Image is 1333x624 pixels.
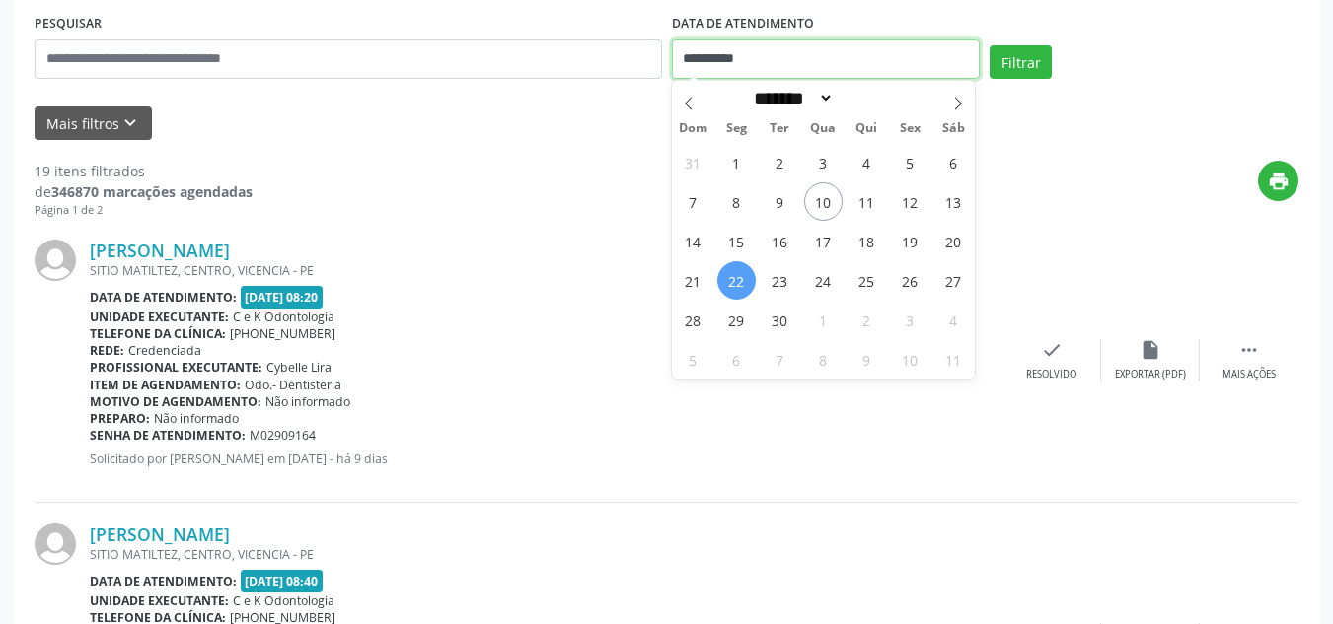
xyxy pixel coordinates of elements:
[1115,368,1186,381] div: Exportar (PDF)
[761,261,799,300] span: Setembro 23, 2025
[891,222,929,260] span: Setembro 19, 2025
[154,410,239,427] span: Não informado
[90,262,1002,279] div: SITIO MATILTEZ, CENTRO, VICENCIA - PE
[90,573,237,589] b: Data de atendimento:
[674,261,712,300] span: Setembro 21, 2025
[891,143,929,181] span: Setembro 5, 2025
[891,261,929,300] span: Setembro 26, 2025
[801,122,845,135] span: Qua
[717,301,756,339] span: Setembro 29, 2025
[934,182,973,221] span: Setembro 13, 2025
[761,222,799,260] span: Setembro 16, 2025
[35,161,253,181] div: 19 itens filtrados
[717,261,756,300] span: Setembro 22, 2025
[891,340,929,379] span: Outubro 10, 2025
[266,359,332,376] span: Cybelle Lira
[848,261,886,300] span: Setembro 25, 2025
[717,340,756,379] span: Outubro 6, 2025
[1026,368,1076,381] div: Resolvido
[834,88,899,108] input: Year
[265,393,350,410] span: Não informado
[90,359,262,376] b: Profissional executante:
[804,301,843,339] span: Outubro 1, 2025
[717,143,756,181] span: Setembro 1, 2025
[714,122,758,135] span: Seg
[717,222,756,260] span: Setembro 15, 2025
[90,240,230,261] a: [PERSON_NAME]
[934,301,973,339] span: Outubro 4, 2025
[934,143,973,181] span: Setembro 6, 2025
[250,427,316,444] span: M02909164
[90,342,124,359] b: Rede:
[90,377,241,393] b: Item de agendamento:
[761,340,799,379] span: Outubro 7, 2025
[90,427,246,444] b: Senha de atendimento:
[804,222,843,260] span: Setembro 17, 2025
[1041,339,1063,361] i: check
[804,182,843,221] span: Setembro 10, 2025
[717,182,756,221] span: Setembro 8, 2025
[891,182,929,221] span: Setembro 12, 2025
[230,325,335,342] span: [PHONE_NUMBER]
[674,301,712,339] span: Setembro 28, 2025
[674,143,712,181] span: Agosto 31, 2025
[848,182,886,221] span: Setembro 11, 2025
[90,592,229,609] b: Unidade executante:
[90,410,150,427] b: Preparo:
[35,523,76,565] img: img
[35,202,253,219] div: Página 1 de 2
[848,301,886,339] span: Outubro 2, 2025
[245,377,341,393] span: Odo.- Dentisteria
[233,309,334,325] span: C e K Odontologia
[1238,339,1260,361] i: 
[748,88,835,108] select: Month
[1222,368,1276,381] div: Mais ações
[934,261,973,300] span: Setembro 27, 2025
[891,301,929,339] span: Outubro 3, 2025
[90,325,226,342] b: Telefone da clínica:
[845,122,888,135] span: Qui
[90,309,229,325] b: Unidade executante:
[1140,339,1161,361] i: insert_drive_file
[931,122,975,135] span: Sáb
[758,122,801,135] span: Ter
[35,240,76,281] img: img
[804,261,843,300] span: Setembro 24, 2025
[128,342,201,359] span: Credenciada
[90,451,1002,467] p: Solicitado por [PERSON_NAME] em [DATE] - há 9 dias
[761,301,799,339] span: Setembro 30, 2025
[35,106,152,141] button: Mais filtroskeyboard_arrow_down
[848,222,886,260] span: Setembro 18, 2025
[241,570,324,592] span: [DATE] 08:40
[990,45,1052,79] button: Filtrar
[90,289,237,306] b: Data de atendimento:
[1258,161,1298,201] button: print
[674,182,712,221] span: Setembro 7, 2025
[848,340,886,379] span: Outubro 9, 2025
[241,286,324,309] span: [DATE] 08:20
[674,222,712,260] span: Setembro 14, 2025
[934,222,973,260] span: Setembro 20, 2025
[672,122,715,135] span: Dom
[35,181,253,202] div: de
[848,143,886,181] span: Setembro 4, 2025
[90,546,1002,563] div: SITIO MATILTEZ, CENTRO, VICENCIA - PE
[804,340,843,379] span: Outubro 8, 2025
[672,9,814,39] label: DATA DE ATENDIMENTO
[119,112,141,134] i: keyboard_arrow_down
[674,340,712,379] span: Outubro 5, 2025
[90,393,261,410] b: Motivo de agendamento:
[888,122,931,135] span: Sex
[51,182,253,201] strong: 346870 marcações agendadas
[90,523,230,545] a: [PERSON_NAME]
[1268,171,1290,192] i: print
[934,340,973,379] span: Outubro 11, 2025
[804,143,843,181] span: Setembro 3, 2025
[761,182,799,221] span: Setembro 9, 2025
[233,592,334,609] span: C e K Odontologia
[761,143,799,181] span: Setembro 2, 2025
[35,9,102,39] label: PESQUISAR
